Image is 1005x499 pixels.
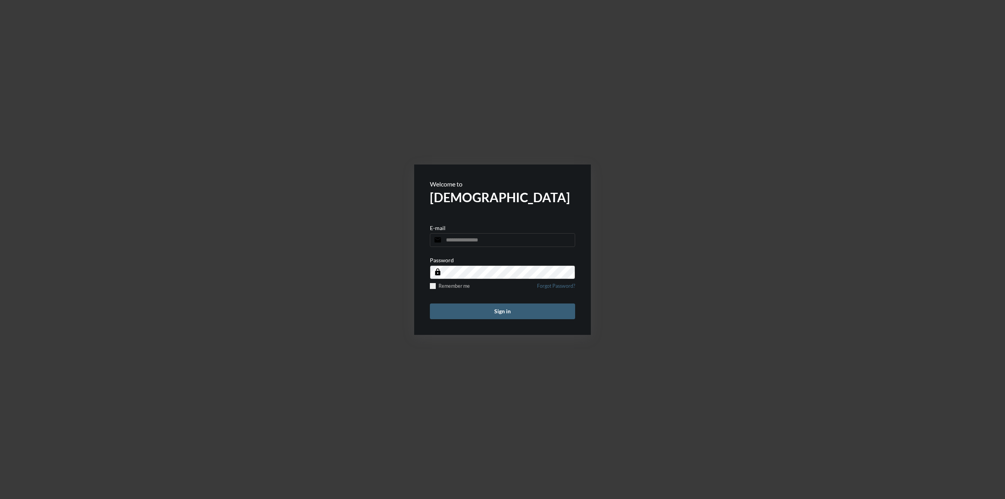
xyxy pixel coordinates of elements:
[537,283,575,294] a: Forgot Password?
[430,283,470,289] label: Remember me
[430,257,454,263] p: Password
[430,180,575,188] p: Welcome to
[430,303,575,319] button: Sign in
[430,225,446,231] p: E-mail
[430,190,575,205] h2: [DEMOGRAPHIC_DATA]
